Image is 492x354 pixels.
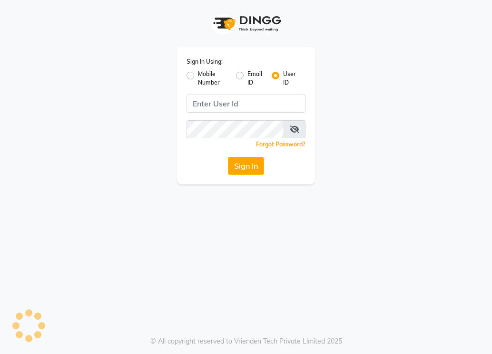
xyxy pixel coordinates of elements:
button: Sign In [228,157,264,175]
img: logo1.svg [208,10,284,38]
label: Sign In Using: [187,57,223,66]
input: Username [187,120,284,138]
label: Mobile Number [198,70,228,87]
a: Forgot Password? [256,141,305,148]
label: User ID [283,70,298,87]
label: Email ID [247,70,264,87]
input: Username [187,95,305,113]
